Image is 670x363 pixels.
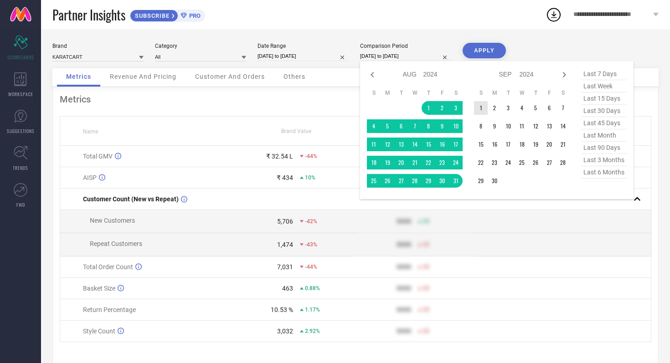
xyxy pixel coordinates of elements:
td: Mon Aug 26 2024 [381,174,394,188]
th: Thursday [422,89,435,97]
span: SUBSCRIBE [130,12,172,19]
td: Tue Aug 13 2024 [394,138,408,151]
div: 9999 [397,241,411,248]
span: last 30 days [581,105,627,117]
td: Wed Sep 04 2024 [515,101,529,115]
span: last 6 months [581,166,627,179]
div: Brand [52,43,144,49]
th: Tuesday [501,89,515,97]
td: Fri Sep 06 2024 [542,101,556,115]
span: New Customers [90,217,135,224]
span: Basket Size [83,285,115,292]
div: 9999 [397,218,411,225]
div: 9999 [397,306,411,313]
span: Metrics [66,73,91,80]
input: Select date range [258,51,349,61]
td: Fri Aug 02 2024 [435,101,449,115]
span: Return Percentage [83,306,136,313]
span: last 3 months [581,154,627,166]
td: Mon Sep 02 2024 [488,101,501,115]
td: Sun Aug 04 2024 [367,119,381,133]
span: 50 [423,307,429,313]
span: PRO [187,12,201,19]
div: 463 [282,285,293,292]
td: Sat Sep 07 2024 [556,101,570,115]
td: Sat Sep 28 2024 [556,156,570,169]
div: 10.53 % [271,306,293,313]
div: 9999 [397,263,411,271]
div: ₹ 434 [277,174,293,181]
td: Sun Aug 25 2024 [367,174,381,188]
td: Tue Sep 17 2024 [501,138,515,151]
input: Select comparison period [360,51,451,61]
td: Thu Aug 29 2024 [422,174,435,188]
th: Sunday [474,89,488,97]
span: 50 [423,264,429,270]
td: Fri Aug 09 2024 [435,119,449,133]
div: Previous month [367,69,378,80]
td: Mon Sep 30 2024 [488,174,501,188]
span: 50 [423,328,429,334]
td: Mon Aug 12 2024 [381,138,394,151]
td: Tue Sep 03 2024 [501,101,515,115]
td: Sat Aug 17 2024 [449,138,463,151]
td: Fri Sep 20 2024 [542,138,556,151]
span: Revenue And Pricing [110,73,176,80]
span: 50 [423,285,429,291]
span: SUGGESTIONS [7,128,35,134]
td: Thu Sep 05 2024 [529,101,542,115]
td: Fri Sep 13 2024 [542,119,556,133]
span: Repeat Customers [90,240,142,247]
td: Wed Sep 11 2024 [515,119,529,133]
span: 10% [305,174,315,181]
span: last 45 days [581,117,627,129]
div: Next month [559,69,570,80]
td: Sun Sep 22 2024 [474,156,488,169]
td: Mon Aug 05 2024 [381,119,394,133]
div: 9999 [397,285,411,292]
th: Saturday [449,89,463,97]
span: -43% [305,241,317,248]
th: Wednesday [408,89,422,97]
td: Fri Sep 27 2024 [542,156,556,169]
th: Saturday [556,89,570,97]
span: -42% [305,218,317,225]
span: Partner Insights [52,5,125,24]
span: -44% [305,264,317,270]
td: Sun Aug 18 2024 [367,156,381,169]
div: Category [155,43,246,49]
button: APPLY [463,43,506,58]
th: Friday [542,89,556,97]
th: Thursday [529,89,542,97]
td: Thu Aug 15 2024 [422,138,435,151]
td: Tue Sep 24 2024 [501,156,515,169]
div: Open download list [546,6,562,23]
div: 9999 [397,327,411,335]
td: Sat Aug 10 2024 [449,119,463,133]
span: Total GMV [83,153,113,160]
span: last month [581,129,627,142]
div: 1,474 [277,241,293,248]
td: Sun Sep 29 2024 [474,174,488,188]
div: Date Range [258,43,349,49]
td: Tue Sep 10 2024 [501,119,515,133]
th: Sunday [367,89,381,97]
td: Sun Sep 15 2024 [474,138,488,151]
div: 3,032 [277,327,293,335]
span: SCORECARDS [7,54,34,61]
span: 50 [423,241,429,248]
td: Sat Aug 03 2024 [449,101,463,115]
th: Wednesday [515,89,529,97]
td: Wed Sep 25 2024 [515,156,529,169]
td: Wed Aug 28 2024 [408,174,422,188]
td: Sun Sep 01 2024 [474,101,488,115]
span: Others [283,73,305,80]
div: Comparison Period [360,43,451,49]
td: Wed Sep 18 2024 [515,138,529,151]
span: FWD [16,201,25,208]
td: Thu Sep 26 2024 [529,156,542,169]
div: 5,706 [277,218,293,225]
th: Monday [488,89,501,97]
span: Customer Count (New vs Repeat) [83,195,179,203]
th: Monday [381,89,394,97]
